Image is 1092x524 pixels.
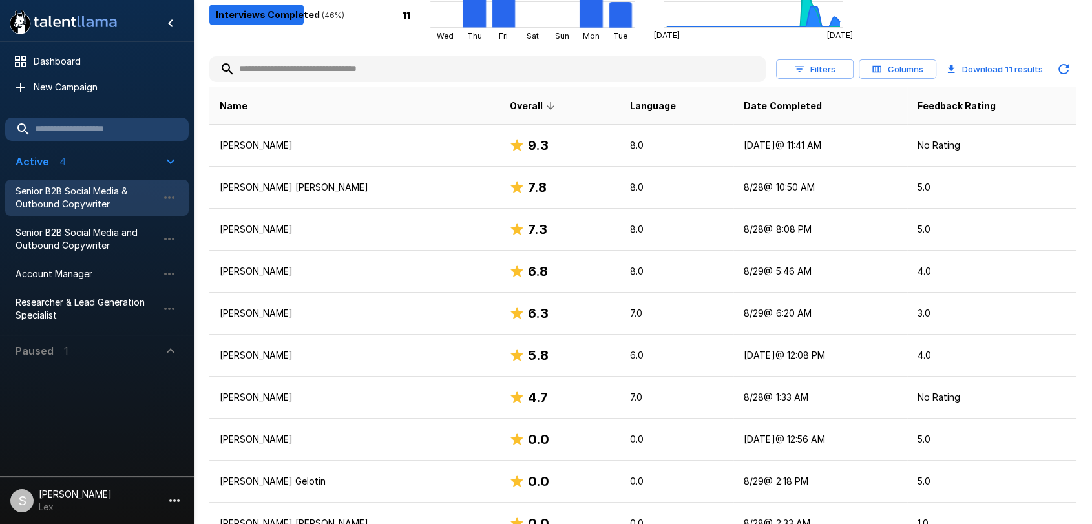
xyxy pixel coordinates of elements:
[436,31,453,41] tspan: Wed
[918,349,1066,362] p: 4.0
[630,265,723,278] p: 8.0
[630,349,723,362] p: 6.0
[733,461,907,503] td: 8/29 @ 2:18 PM
[403,8,410,21] p: 11
[630,181,723,194] p: 8.0
[527,303,548,324] h6: 6.3
[918,475,1066,488] p: 5.0
[527,429,549,450] h6: 0.0
[467,31,481,41] tspan: Thu
[918,433,1066,446] p: 5.0
[918,265,1066,278] p: 4.0
[220,307,488,320] p: [PERSON_NAME]
[220,223,488,236] p: [PERSON_NAME]
[583,31,600,41] tspan: Mon
[827,30,853,40] tspan: [DATE]
[630,139,723,152] p: 8.0
[733,419,907,461] td: [DATE] @ 12:56 AM
[918,98,996,114] span: Feedback Rating
[555,31,569,41] tspan: Sun
[776,59,854,79] button: Filters
[527,31,539,41] tspan: Sat
[733,251,907,293] td: 8/29 @ 5:46 AM
[1051,56,1076,82] button: Updated Today - 1:55 PM
[733,293,907,335] td: 8/29 @ 6:20 AM
[654,30,680,40] tspan: [DATE]
[918,307,1066,320] p: 3.0
[630,433,723,446] p: 0.0
[220,475,488,488] p: [PERSON_NAME] Gelotin
[733,167,907,209] td: 8/28 @ 10:50 AM
[918,223,1066,236] p: 5.0
[733,209,907,251] td: 8/28 @ 8:08 PM
[744,98,821,114] span: Date Completed
[509,98,559,114] span: Overall
[527,261,547,282] h6: 6.8
[630,98,676,114] span: Language
[527,219,547,240] h6: 7.3
[941,56,1048,82] button: Download 11 results
[220,349,488,362] p: [PERSON_NAME]
[630,223,723,236] p: 8.0
[733,377,907,419] td: 8/28 @ 1:33 AM
[630,307,723,320] p: 7.0
[630,475,723,488] p: 0.0
[918,139,1066,152] p: No Rating
[220,265,488,278] p: [PERSON_NAME]
[527,135,548,156] h6: 9.3
[220,391,488,404] p: [PERSON_NAME]
[859,59,936,79] button: Columns
[918,181,1066,194] p: 5.0
[527,345,548,366] h6: 5.8
[220,139,488,152] p: [PERSON_NAME]
[733,335,907,377] td: [DATE] @ 12:08 PM
[630,391,723,404] p: 7.0
[733,125,907,167] td: [DATE] @ 11:41 AM
[613,31,627,41] tspan: Tue
[499,31,508,41] tspan: Fri
[1005,64,1013,74] b: 11
[527,387,547,408] h6: 4.7
[918,391,1066,404] p: No Rating
[220,98,247,114] span: Name
[527,177,546,198] h6: 7.8
[220,433,488,446] p: [PERSON_NAME]
[527,471,549,492] h6: 0.0
[220,181,488,194] p: [PERSON_NAME] [PERSON_NAME]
